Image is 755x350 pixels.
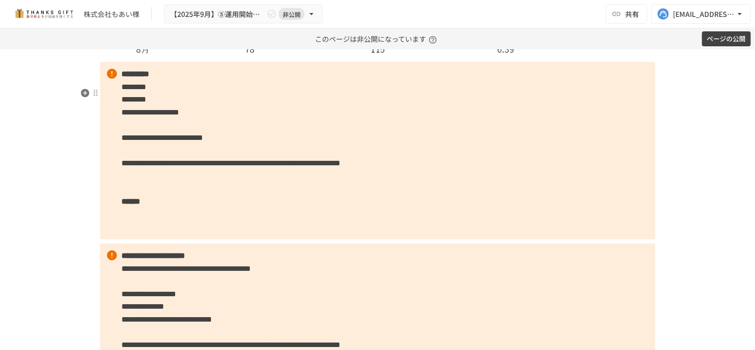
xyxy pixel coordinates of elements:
[606,4,647,24] button: 共有
[626,8,640,19] span: 共有
[651,4,751,24] button: [EMAIL_ADDRESS][DOMAIN_NAME]
[164,4,323,24] button: 【2025年9月】⑤運用開始後2回目振り返りMTG非公開
[84,9,139,19] div: 株式会社もあい様
[702,31,751,47] button: ページの公開
[279,9,305,19] span: 非公開
[673,8,735,20] div: [EMAIL_ADDRESS][DOMAIN_NAME]
[170,8,265,20] span: 【2025年9月】⑤運用開始後2回目振り返りMTG
[12,6,76,22] img: mMP1OxWUAhQbsRWCurg7vIHe5HqDpP7qZo7fRoNLXQh
[315,28,440,49] p: このページは非公開になっています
